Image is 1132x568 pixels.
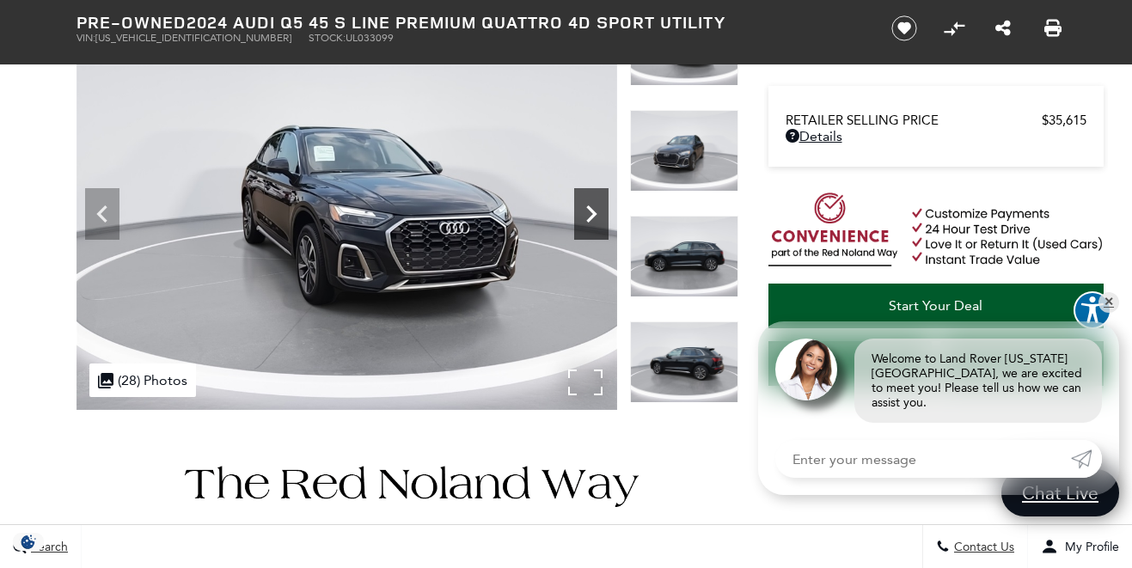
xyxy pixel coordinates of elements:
[941,15,967,41] button: Compare Vehicle
[76,13,863,32] h1: 2024 Audi Q5 45 S line Premium quattro 4D Sport Utility
[574,188,609,240] div: Next
[885,15,923,42] button: Save vehicle
[630,216,738,297] img: Used 2024 Brilliant Black Audi 45 S line Premium image 5
[630,110,738,192] img: Used 2024 Brilliant Black Audi 45 S line Premium image 4
[1074,291,1111,329] button: Explore your accessibility options
[775,440,1071,478] input: Enter your message
[1074,291,1111,333] aside: Accessibility Help Desk
[889,297,982,314] span: Start Your Deal
[630,321,738,403] img: Used 2024 Brilliant Black Audi 45 S line Premium image 6
[1028,525,1132,568] button: Open user profile menu
[89,363,196,397] div: (28) Photos
[786,128,1086,144] a: Details
[1071,440,1102,478] a: Submit
[995,18,1011,39] a: Share this Pre-Owned 2024 Audi Q5 45 S line Premium quattro 4D Sport Utility
[1044,18,1062,39] a: Print this Pre-Owned 2024 Audi Q5 45 S line Premium quattro 4D Sport Utility
[76,32,95,44] span: VIN:
[95,32,291,44] span: [US_VEHICLE_IDENTIFICATION_NUMBER]
[786,113,1042,128] span: Retailer Selling Price
[9,533,48,551] section: Click to Open Cookie Consent Modal
[309,32,346,44] span: Stock:
[1058,540,1119,554] span: My Profile
[85,188,119,240] div: Previous
[76,10,187,34] strong: Pre-Owned
[950,540,1014,554] span: Contact Us
[854,339,1102,423] div: Welcome to Land Rover [US_STATE][GEOGRAPHIC_DATA], we are excited to meet you! Please tell us how...
[1042,113,1086,128] span: $35,615
[768,284,1104,328] a: Start Your Deal
[786,113,1086,128] a: Retailer Selling Price $35,615
[76,4,617,410] img: Used 2024 Brilliant Black Audi 45 S line Premium image 3
[775,339,837,400] img: Agent profile photo
[346,32,394,44] span: UL033099
[9,533,48,551] img: Opt-Out Icon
